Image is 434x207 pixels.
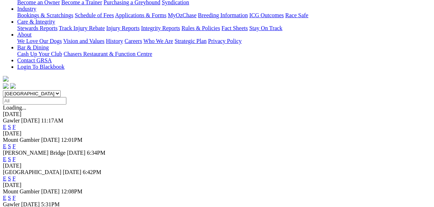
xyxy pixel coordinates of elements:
[168,12,197,18] a: MyOzChase
[3,83,9,89] img: facebook.svg
[3,105,26,111] span: Loading...
[17,6,36,12] a: Industry
[106,25,140,31] a: Injury Reports
[3,143,6,149] a: E
[3,130,431,137] div: [DATE]
[8,143,11,149] a: S
[3,195,6,201] a: E
[17,25,57,31] a: Stewards Reports
[17,32,32,38] a: About
[3,76,9,82] img: logo-grsa-white.png
[75,12,114,18] a: Schedule of Fees
[3,175,6,182] a: E
[17,51,431,57] div: Bar & Dining
[8,175,11,182] a: S
[3,188,40,194] span: Mount Gambier
[124,38,142,44] a: Careers
[3,163,431,169] div: [DATE]
[17,19,55,25] a: Care & Integrity
[13,156,16,162] a: F
[3,137,40,143] span: Mount Gambier
[87,150,105,156] span: 6:34PM
[3,111,431,117] div: [DATE]
[3,150,66,156] span: [PERSON_NAME] Bridge
[3,97,66,105] input: Select date
[222,25,248,31] a: Fact Sheets
[13,195,16,201] a: F
[21,117,40,124] span: [DATE]
[8,156,11,162] a: S
[208,38,242,44] a: Privacy Policy
[8,195,11,201] a: S
[13,143,16,149] a: F
[17,12,431,19] div: Industry
[17,25,431,32] div: Care & Integrity
[249,25,282,31] a: Stay On Track
[198,12,248,18] a: Breeding Information
[3,156,6,162] a: E
[3,117,20,124] span: Gawler
[106,38,123,44] a: History
[143,38,173,44] a: Who We Are
[115,12,166,18] a: Applications & Forms
[175,38,207,44] a: Strategic Plan
[13,175,16,182] a: F
[181,25,220,31] a: Rules & Policies
[83,169,102,175] span: 6:42PM
[3,169,61,175] span: [GEOGRAPHIC_DATA]
[59,25,105,31] a: Track Injury Rebate
[17,51,62,57] a: Cash Up Your Club
[41,137,60,143] span: [DATE]
[63,51,152,57] a: Chasers Restaurant & Function Centre
[3,182,431,188] div: [DATE]
[249,12,284,18] a: ICG Outcomes
[285,12,308,18] a: Race Safe
[17,64,65,70] a: Login To Blackbook
[8,124,11,130] a: S
[13,124,16,130] a: F
[10,83,16,89] img: twitter.svg
[17,12,73,18] a: Bookings & Scratchings
[41,188,60,194] span: [DATE]
[17,38,62,44] a: We Love Our Dogs
[67,150,86,156] span: [DATE]
[17,57,52,63] a: Contact GRSA
[17,38,431,44] div: About
[61,137,82,143] span: 12:01PM
[61,188,82,194] span: 12:08PM
[63,38,104,44] a: Vision and Values
[41,117,63,124] span: 11:17AM
[141,25,180,31] a: Integrity Reports
[63,169,81,175] span: [DATE]
[3,124,6,130] a: E
[17,44,49,50] a: Bar & Dining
